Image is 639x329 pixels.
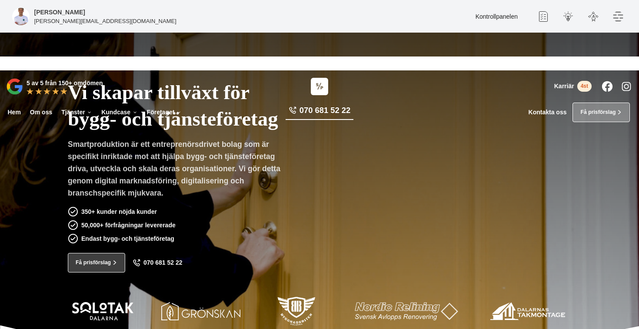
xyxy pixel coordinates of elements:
a: Företaget [145,103,183,122]
p: 5 av 5 från 150+ omdömen [27,78,103,88]
span: 4st [577,81,592,92]
a: Karriär 4st [554,81,592,92]
p: 50,000+ förfrågningar levererade [81,220,176,230]
h5: Administratör [34,7,85,17]
a: 070 681 52 22 [286,105,353,120]
a: Få prisförslag [572,103,630,122]
a: Kundcase [100,103,139,122]
a: Läs pressmeddelandet här! [345,60,416,66]
p: Endast bygg- och tjänsteföretag [81,234,174,243]
a: 070 681 52 22 [133,259,183,267]
a: Hem [6,103,22,122]
span: Karriär [554,83,574,90]
a: Kontakta oss [529,109,567,116]
p: 350+ kunder nöjda kunder [81,207,157,216]
span: 070 681 52 22 [300,105,350,116]
span: Få prisförslag [580,108,616,116]
a: Tjänster [60,103,94,122]
p: Vi vann Årets Unga Företagare i Dalarna 2024 – [3,60,636,67]
a: Kontrollpanelen [476,13,518,20]
a: Om oss [28,103,53,122]
p: [PERSON_NAME][EMAIL_ADDRESS][DOMAIN_NAME] [34,17,176,25]
span: Få prisförslag [76,259,111,267]
span: 070 681 52 22 [143,259,183,266]
a: Få prisförslag [68,253,125,273]
p: Smartproduktion är ett entreprenörsdrivet bolag som är specifikt inriktade mot att hjälpa bygg- o... [68,138,287,202]
img: foretagsbild-pa-smartproduktion-en-webbyraer-i-dalarnas-lan.png [12,8,30,25]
